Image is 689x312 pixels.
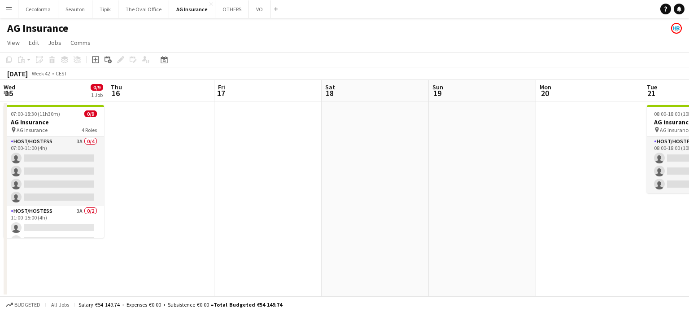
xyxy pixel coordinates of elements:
[118,0,169,18] button: The Oval Office
[325,83,335,91] span: Sat
[48,39,61,47] span: Jobs
[4,83,15,91] span: Wed
[84,110,97,117] span: 0/9
[29,39,39,47] span: Edit
[25,37,43,48] a: Edit
[56,70,67,77] div: CEST
[2,88,15,98] span: 15
[645,88,657,98] span: 21
[4,37,23,48] a: View
[91,84,103,91] span: 0/9
[249,0,270,18] button: VO
[109,88,122,98] span: 16
[4,118,104,126] h3: AG Insurance
[4,300,42,310] button: Budgeted
[82,127,97,133] span: 4 Roles
[432,83,443,91] span: Sun
[431,88,443,98] span: 19
[218,83,225,91] span: Fri
[540,83,551,91] span: Mon
[647,83,657,91] span: Tue
[538,88,551,98] span: 20
[49,301,71,308] span: All jobs
[7,39,20,47] span: View
[17,127,48,133] span: AG Insurance
[58,0,92,18] button: Seauton
[214,301,282,308] span: Total Budgeted €54 149.74
[169,0,215,18] button: AG Insurance
[91,92,103,98] div: 1 Job
[67,37,94,48] a: Comms
[18,0,58,18] button: Cecoforma
[4,206,104,250] app-card-role: Host/Hostess3A0/211:00-15:00 (4h)
[7,22,68,35] h1: AG Insurance
[44,37,65,48] a: Jobs
[30,70,52,77] span: Week 42
[14,302,40,308] span: Budgeted
[11,110,60,117] span: 07:00-18:30 (11h30m)
[671,23,682,34] app-user-avatar: HR Team
[324,88,335,98] span: 18
[111,83,122,91] span: Thu
[78,301,282,308] div: Salary €54 149.74 + Expenses €0.00 + Subsistence €0.00 =
[215,0,249,18] button: OTHERS
[92,0,118,18] button: Tipik
[4,105,104,238] app-job-card: 07:00-18:30 (11h30m)0/9AG Insurance AG Insurance4 RolesHost/Hostess3A0/407:00-11:00 (4h) Host/Hos...
[7,69,28,78] div: [DATE]
[217,88,225,98] span: 17
[70,39,91,47] span: Comms
[4,136,104,206] app-card-role: Host/Hostess3A0/407:00-11:00 (4h)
